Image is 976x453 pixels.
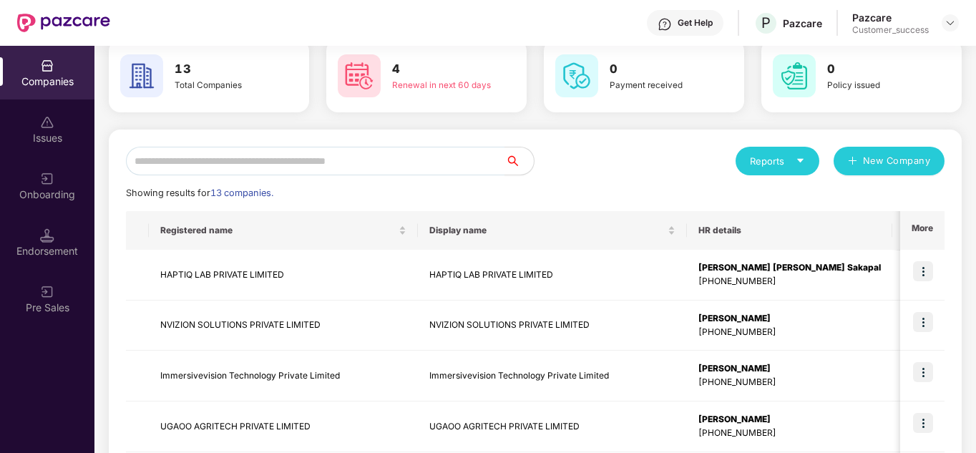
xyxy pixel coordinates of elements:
span: search [504,155,534,167]
div: Get Help [678,17,713,29]
img: svg+xml;base64,PHN2ZyB4bWxucz0iaHR0cDovL3d3dy53My5vcmcvMjAwMC9zdmciIHdpZHRoPSI2MCIgaGVpZ2h0PSI2MC... [555,54,598,97]
div: [PHONE_NUMBER] [698,376,881,389]
div: Renewal in next 60 days [392,79,491,92]
td: Immersivevision Technology Private Limited [149,351,418,401]
img: svg+xml;base64,PHN2ZyB4bWxucz0iaHR0cDovL3d3dy53My5vcmcvMjAwMC9zdmciIHdpZHRoPSI2MCIgaGVpZ2h0PSI2MC... [773,54,816,97]
td: HAPTIQ LAB PRIVATE LIMITED [149,250,418,301]
img: svg+xml;base64,PHN2ZyBpZD0iQ29tcGFuaWVzIiB4bWxucz0iaHR0cDovL3d3dy53My5vcmcvMjAwMC9zdmciIHdpZHRoPS... [40,59,54,73]
button: search [504,147,535,175]
img: svg+xml;base64,PHN2ZyBpZD0iSXNzdWVzX2Rpc2FibGVkIiB4bWxucz0iaHR0cDovL3d3dy53My5vcmcvMjAwMC9zdmciIH... [40,115,54,130]
img: svg+xml;base64,PHN2ZyB3aWR0aD0iMjAiIGhlaWdodD0iMjAiIHZpZXdCb3g9IjAgMCAyMCAyMCIgZmlsbD0ibm9uZSIgeG... [40,172,54,186]
span: 13 companies. [210,187,273,198]
img: icon [913,362,933,382]
span: P [761,14,771,31]
div: [PHONE_NUMBER] [698,427,881,440]
div: [PERSON_NAME] [698,362,881,376]
h3: 0 [610,60,708,79]
span: Showing results for [126,187,273,198]
span: Display name [429,225,665,236]
img: svg+xml;base64,PHN2ZyB3aWR0aD0iMjAiIGhlaWdodD0iMjAiIHZpZXdCb3g9IjAgMCAyMCAyMCIgZmlsbD0ibm9uZSIgeG... [40,285,54,299]
span: Registered name [160,225,396,236]
img: icon [913,261,933,281]
td: Immersivevision Technology Private Limited [418,351,687,401]
img: svg+xml;base64,PHN2ZyB4bWxucz0iaHR0cDovL3d3dy53My5vcmcvMjAwMC9zdmciIHdpZHRoPSI2MCIgaGVpZ2h0PSI2MC... [338,54,381,97]
span: plus [848,156,857,167]
div: Pazcare [783,16,822,30]
div: [PHONE_NUMBER] [698,275,881,288]
div: Pazcare [852,11,929,24]
img: svg+xml;base64,PHN2ZyB4bWxucz0iaHR0cDovL3d3dy53My5vcmcvMjAwMC9zdmciIHdpZHRoPSI2MCIgaGVpZ2h0PSI2MC... [120,54,163,97]
div: [PHONE_NUMBER] [698,326,881,339]
h3: 13 [175,60,273,79]
td: UGAOO AGRITECH PRIVATE LIMITED [149,401,418,452]
div: Customer_success [852,24,929,36]
div: Total Companies [175,79,273,92]
button: plusNew Company [834,147,945,175]
img: icon [913,413,933,433]
th: Registered name [149,211,418,250]
h3: 4 [392,60,491,79]
th: More [900,211,945,250]
img: New Pazcare Logo [17,14,110,32]
td: NVIZION SOLUTIONS PRIVATE LIMITED [418,301,687,351]
div: [PERSON_NAME] [PERSON_NAME] Sakapal [698,261,881,275]
div: Reports [750,154,805,168]
img: svg+xml;base64,PHN2ZyBpZD0iSGVscC0zMngzMiIgeG1sbnM9Imh0dHA6Ly93d3cudzMub3JnLzIwMDAvc3ZnIiB3aWR0aD... [658,17,672,31]
div: [PERSON_NAME] [698,413,881,427]
th: Display name [418,211,687,250]
img: svg+xml;base64,PHN2ZyBpZD0iRHJvcGRvd24tMzJ4MzIiIHhtbG5zPSJodHRwOi8vd3d3LnczLm9yZy8yMDAwL3N2ZyIgd2... [945,17,956,29]
div: Payment received [610,79,708,92]
td: NVIZION SOLUTIONS PRIVATE LIMITED [149,301,418,351]
td: HAPTIQ LAB PRIVATE LIMITED [418,250,687,301]
img: icon [913,312,933,332]
td: UGAOO AGRITECH PRIVATE LIMITED [418,401,687,452]
div: [PERSON_NAME] [698,312,881,326]
th: HR details [687,211,892,250]
h3: 0 [827,60,926,79]
span: caret-down [796,156,805,165]
div: Policy issued [827,79,926,92]
span: New Company [863,154,931,168]
img: svg+xml;base64,PHN2ZyB3aWR0aD0iMTQuNSIgaGVpZ2h0PSIxNC41IiB2aWV3Qm94PSIwIDAgMTYgMTYiIGZpbGw9Im5vbm... [40,228,54,243]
